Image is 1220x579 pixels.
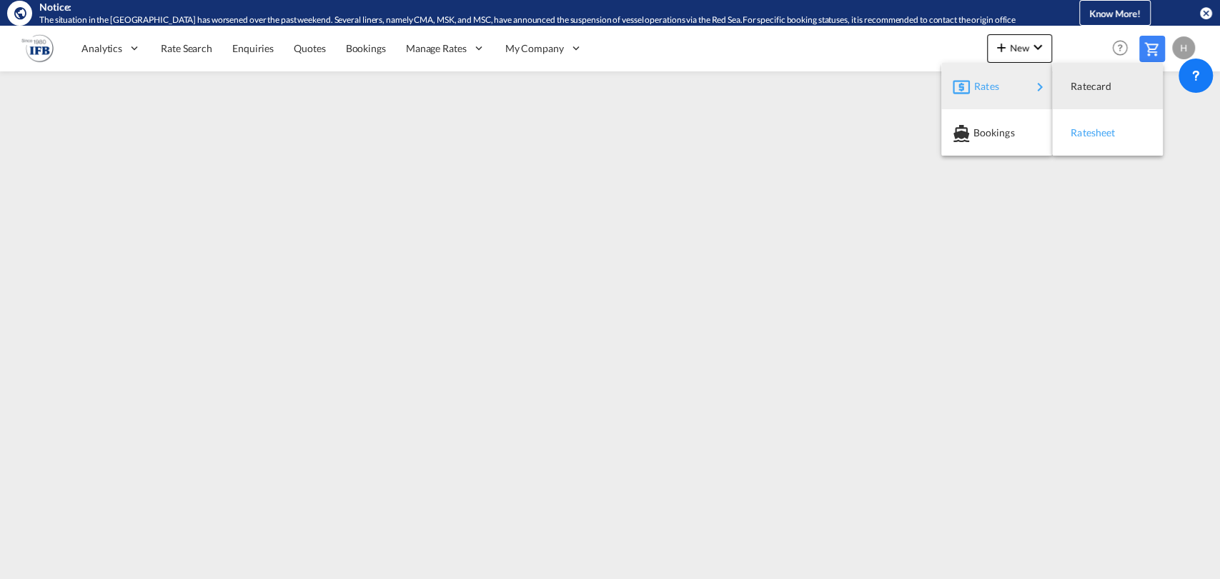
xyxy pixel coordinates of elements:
[973,119,988,147] span: Bookings
[941,109,1052,156] button: Bookings
[1063,69,1151,104] div: Ratecard
[953,115,1041,151] div: Bookings
[1071,119,1086,147] span: Ratesheet
[974,72,991,101] span: Rates
[1031,79,1048,96] md-icon: icon-chevron-right
[1071,72,1086,101] span: Ratecard
[1063,115,1151,151] div: Ratesheet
